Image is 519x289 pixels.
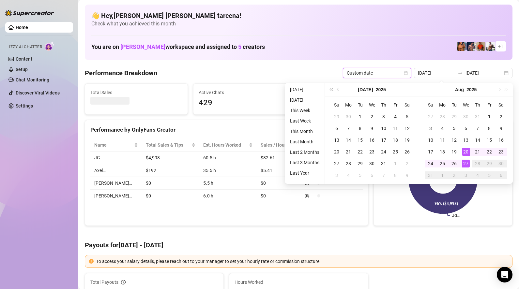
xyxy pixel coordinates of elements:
input: Start date [418,69,455,77]
div: 31 [380,160,388,167]
td: $192 [142,164,199,177]
div: 9 [497,124,505,132]
td: 2025-07-31 [472,111,483,123]
td: 2025-07-25 [389,146,401,158]
span: info-circle [121,280,126,284]
div: 18 [438,148,446,156]
td: 2025-07-08 [354,123,366,134]
div: 4 [438,124,446,132]
img: JG [457,42,466,51]
div: 7 [380,171,388,179]
div: Est. Hours Worked [203,141,248,149]
li: Last Week [287,117,322,125]
div: 27 [333,160,341,167]
td: 2025-07-30 [366,158,378,169]
div: 6 [497,171,505,179]
td: 2025-08-25 [436,158,448,169]
td: $0 [257,190,300,202]
td: 2025-08-22 [483,146,495,158]
td: 2025-09-05 [483,169,495,181]
div: 15 [356,136,364,144]
td: 2025-08-19 [448,146,460,158]
div: 11 [438,136,446,144]
div: 26 [450,160,458,167]
td: 2025-08-21 [472,146,483,158]
td: 2025-09-06 [495,169,507,181]
span: [PERSON_NAME] [120,43,165,50]
button: Choose a month [455,83,464,96]
div: 31 [427,171,435,179]
div: 26 [403,148,411,156]
li: [DATE] [287,96,322,104]
td: 2025-09-01 [436,169,448,181]
td: 2025-07-16 [366,134,378,146]
td: 2025-07-30 [460,111,472,123]
div: 28 [438,113,446,121]
div: 6 [333,124,341,132]
span: Check what you achieved this month [91,20,506,27]
span: calendar [404,71,408,75]
a: Content [16,56,32,62]
td: 2025-08-15 [483,134,495,146]
div: 25 [438,160,446,167]
div: 20 [333,148,341,156]
div: 1 [391,160,399,167]
th: Sa [401,99,413,111]
div: 13 [462,136,470,144]
div: 3 [380,113,388,121]
td: $0 [257,177,300,190]
div: 2 [450,171,458,179]
div: 20 [462,148,470,156]
div: To access your salary details, please reach out to your manager to set your hourly rate or commis... [96,258,508,265]
td: $4,998 [142,152,199,164]
div: 3 [427,124,435,132]
td: $5.41 [257,164,300,177]
td: 2025-07-03 [378,111,389,123]
td: $0 [142,177,199,190]
td: 2025-07-18 [389,134,401,146]
div: 19 [403,136,411,144]
td: 2025-08-14 [472,134,483,146]
div: 23 [497,148,505,156]
a: Discover Viral Videos [16,90,60,95]
td: 2025-07-21 [343,146,354,158]
img: Justin [476,42,485,51]
div: 29 [356,160,364,167]
td: 2025-08-23 [495,146,507,158]
td: 2025-08-01 [389,158,401,169]
td: 2025-08-31 [425,169,436,181]
td: 2025-07-04 [389,111,401,123]
span: Izzy AI Chatter [9,44,42,50]
div: 1 [438,171,446,179]
div: 19 [450,148,458,156]
span: Sales / Hour [261,141,291,149]
div: 30 [497,160,505,167]
span: 0 % [304,192,315,199]
div: 2 [403,160,411,167]
h4: Performance Breakdown [85,68,157,78]
td: 2025-07-02 [366,111,378,123]
th: Su [331,99,343,111]
th: Th [378,99,389,111]
td: 2025-08-07 [472,123,483,134]
td: 2025-08-04 [343,169,354,181]
div: 4 [474,171,481,179]
td: 2025-07-28 [436,111,448,123]
td: 2025-09-03 [460,169,472,181]
td: 2025-06-29 [331,111,343,123]
th: We [366,99,378,111]
th: Total Sales & Tips [142,139,199,152]
div: 16 [497,136,505,144]
td: 2025-08-01 [483,111,495,123]
td: 2025-07-19 [401,134,413,146]
div: 22 [485,148,493,156]
div: 23 [368,148,376,156]
div: 4 [344,171,352,179]
div: 29 [485,160,493,167]
div: 29 [333,113,341,121]
div: Performance by OnlyFans Creator [90,125,363,134]
th: Tu [448,99,460,111]
th: Fr [389,99,401,111]
div: 16 [368,136,376,144]
li: Last 2 Months [287,148,322,156]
